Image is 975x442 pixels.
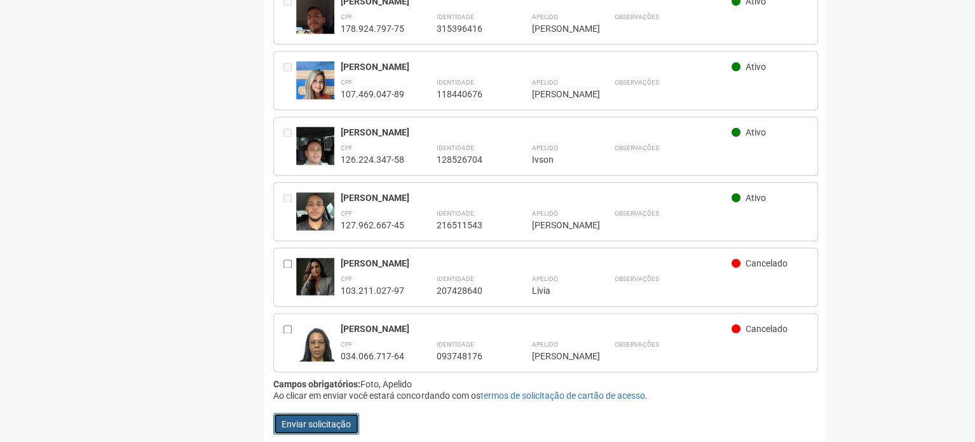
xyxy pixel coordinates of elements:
[531,210,557,217] strong: Apelido
[531,144,557,151] strong: Apelido
[436,154,500,165] div: 128526704
[436,88,500,100] div: 118440676
[341,285,404,296] div: 103.211.027-97
[531,23,582,34] div: [PERSON_NAME]
[341,219,404,231] div: 127.962.667-45
[436,210,474,217] strong: Identidade
[341,127,732,138] div: [PERSON_NAME]
[614,13,658,20] strong: Observações
[341,23,404,34] div: 178.924.797-75
[746,127,766,137] span: Ativo
[614,144,658,151] strong: Observações
[746,193,766,203] span: Ativo
[436,219,500,231] div: 216511543
[341,258,732,269] div: [PERSON_NAME]
[531,154,582,165] div: Ivson
[436,341,474,348] strong: Identidade
[296,61,334,118] img: user.jpg
[273,390,818,401] div: Ao clicar em enviar você estará concordando com os .
[341,350,404,362] div: 034.066.717-64
[273,378,818,390] div: Foto, Apelido
[341,88,404,100] div: 107.469.047-89
[436,350,500,362] div: 093748176
[436,79,474,86] strong: Identidade
[746,324,787,334] span: Cancelado
[341,341,353,348] strong: CPF
[341,13,353,20] strong: CPF
[531,285,582,296] div: Livia
[614,275,658,282] strong: Observações
[283,61,296,100] div: Entre em contato com a Aministração para solicitar o cancelamento ou 2a via
[614,79,658,86] strong: Observações
[296,192,334,244] img: user.jpg
[296,323,334,374] img: user.jpg
[341,323,732,335] div: [PERSON_NAME]
[531,79,557,86] strong: Apelido
[531,219,582,231] div: [PERSON_NAME]
[614,210,658,217] strong: Observações
[614,341,658,348] strong: Observações
[341,275,353,282] strong: CPF
[283,127,296,165] div: Entre em contato com a Aministração para solicitar o cancelamento ou 2a via
[531,13,557,20] strong: Apelido
[480,390,644,401] a: termos de solicitação de cartão de acesso
[436,23,500,34] div: 315396416
[746,258,787,268] span: Cancelado
[273,413,359,434] button: Enviar solicitação
[341,154,404,165] div: 126.224.347-58
[436,285,500,296] div: 207428640
[436,275,474,282] strong: Identidade
[283,192,296,231] div: Entre em contato com a Aministração para solicitar o cancelamento ou 2a via
[341,61,732,73] div: [PERSON_NAME]
[436,144,474,151] strong: Identidade
[341,144,353,151] strong: CPF
[531,88,582,100] div: [PERSON_NAME]
[531,275,557,282] strong: Apelido
[436,13,474,20] strong: Identidade
[273,379,360,389] strong: Campos obrigatórios:
[341,210,353,217] strong: CPF
[341,192,732,204] div: [PERSON_NAME]
[341,79,353,86] strong: CPF
[531,341,557,348] strong: Apelido
[296,258,334,295] img: user.jpg
[296,127,334,177] img: user.jpg
[531,350,582,362] div: [PERSON_NAME]
[746,62,766,72] span: Ativo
